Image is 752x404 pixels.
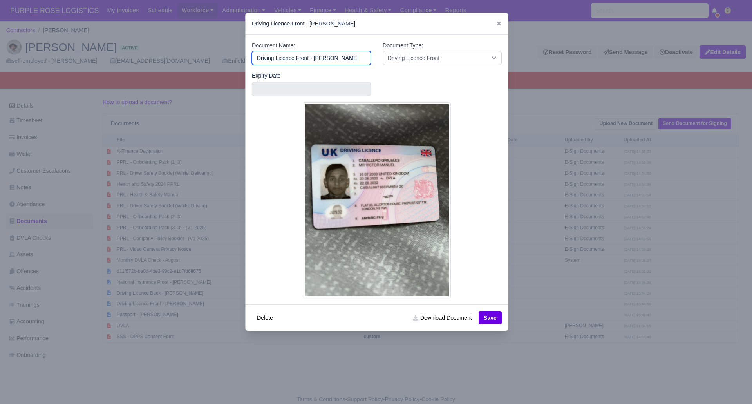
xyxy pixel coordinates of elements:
[252,311,278,324] button: Delete
[383,41,423,50] label: Document Type:
[611,313,752,404] iframe: Chat Widget
[246,13,508,35] div: Driving Licence Front - [PERSON_NAME]
[252,71,281,80] label: Expiry Date
[252,41,295,50] label: Document Name:
[479,311,502,324] button: Save
[408,311,477,324] a: Download Document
